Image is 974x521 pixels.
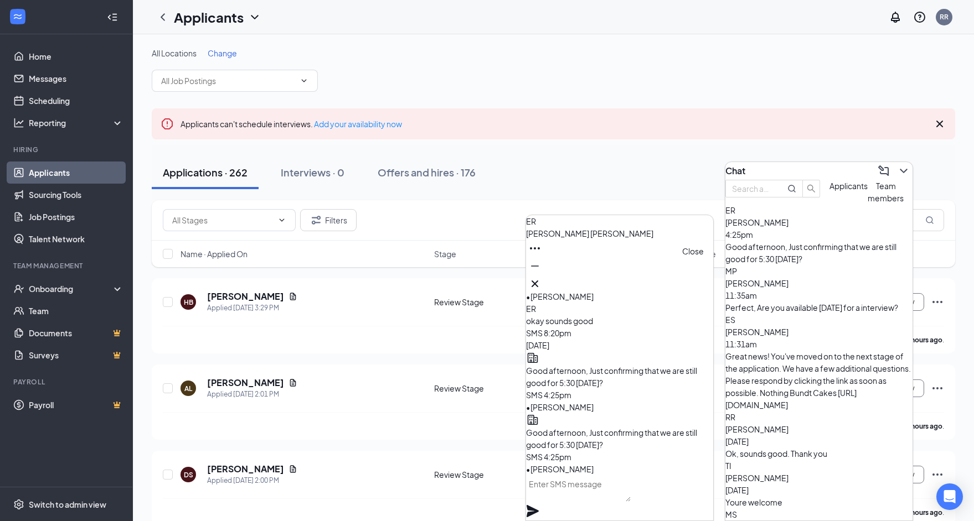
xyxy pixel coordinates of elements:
svg: ChevronDown [248,11,261,24]
span: [PERSON_NAME] [725,327,789,337]
div: Review Stage [434,469,558,480]
svg: Ellipses [931,382,944,395]
a: Sourcing Tools [29,184,123,206]
svg: Document [288,465,297,473]
span: Change [208,48,237,58]
span: [DATE] [725,436,749,446]
button: Minimize [526,257,544,275]
svg: ChevronDown [277,216,286,225]
div: SMS 8:20pm [526,327,713,339]
div: Interviews · 0 [281,165,344,179]
svg: Cross [528,277,542,290]
div: MP [725,265,913,277]
svg: Cross [933,117,946,131]
div: AL [184,384,192,393]
div: Open Intercom Messenger [936,483,963,510]
svg: Notifications [889,11,902,24]
span: [PERSON_NAME] [725,278,789,288]
div: Applied [DATE] 3:29 PM [207,303,297,314]
button: ChevronDown [895,162,913,180]
svg: Minimize [528,259,542,273]
svg: Company [526,413,539,426]
svg: Plane [526,504,539,518]
div: Review Stage [434,296,558,308]
div: TI [725,460,913,472]
div: Perfect, Are you available [DATE] for a interview? [725,301,913,314]
svg: MagnifyingGlass [787,184,796,193]
div: ER [725,204,913,216]
svg: ChevronDown [897,164,910,178]
div: Payroll [13,377,121,387]
a: Job Postings [29,206,123,228]
span: • [PERSON_NAME] [526,402,594,412]
input: All Stages [172,214,273,226]
span: Stage [434,248,456,259]
h1: Applicants [174,8,244,27]
span: Good afternoon, Just confirming that we are still good for 5:30 [DATE]? [526,428,697,450]
svg: ChevronDown [300,76,308,85]
span: Applicants can't schedule interviews. [181,119,402,129]
h5: [PERSON_NAME] [207,377,284,389]
div: Hiring [13,145,121,154]
span: Applicants [829,181,868,191]
button: Cross [526,275,544,293]
div: Close [682,245,704,257]
a: Scheduling [29,90,123,112]
span: 11:31am [725,339,757,349]
input: Search applicant [732,183,772,195]
div: Youre welcome [725,496,913,508]
span: Team members [868,181,904,203]
svg: Analysis [13,117,24,128]
svg: Settings [13,499,24,510]
div: Review Stage [434,383,558,394]
h5: [PERSON_NAME] [207,463,284,475]
div: RR [940,12,949,22]
div: MS [725,508,913,520]
div: Applications · 262 [163,165,248,179]
div: HB [184,298,193,307]
svg: Error [161,117,174,131]
span: [PERSON_NAME] [725,424,789,434]
input: All Job Postings [161,75,295,87]
div: Team Management [13,261,121,270]
span: search [803,184,820,193]
span: Good afternoon, Just confirming that we are still good for 5:30 [DATE]? [526,366,697,388]
button: Ellipses [526,239,544,257]
svg: ChevronLeft [156,11,169,24]
svg: Collapse [107,12,118,23]
a: Messages [29,67,123,90]
svg: MagnifyingGlass [925,216,934,225]
svg: Ellipses [931,468,944,481]
a: SurveysCrown [29,344,123,366]
div: ER [526,215,713,227]
div: Applied [DATE] 2:01 PM [207,389,297,400]
div: Ok, sounds good. Thank you [725,447,913,460]
button: Filter Filters [300,209,357,231]
svg: ComposeMessage [877,164,890,178]
svg: Filter [310,213,323,227]
a: Talent Network [29,228,123,250]
span: [DATE] [526,340,549,350]
span: All Locations [152,48,197,58]
svg: Document [288,378,297,387]
div: SMS 4:25pm [526,451,713,463]
svg: QuestionInfo [913,11,926,24]
span: 11:35am [725,290,757,300]
span: 4:25pm [725,230,753,239]
div: Switch to admin view [29,499,106,510]
button: search [802,180,820,197]
span: [PERSON_NAME] [725,473,789,483]
svg: UserCheck [13,283,24,294]
div: ER [526,303,713,315]
button: ComposeMessage [875,162,893,180]
span: [PERSON_NAME] [PERSON_NAME] [526,228,653,238]
a: Home [29,45,123,67]
div: DS [184,470,193,480]
div: Reporting [29,117,124,128]
b: 3 hours ago [906,508,942,517]
span: [DATE] [725,485,749,495]
svg: Company [526,351,539,364]
a: PayrollCrown [29,394,123,416]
